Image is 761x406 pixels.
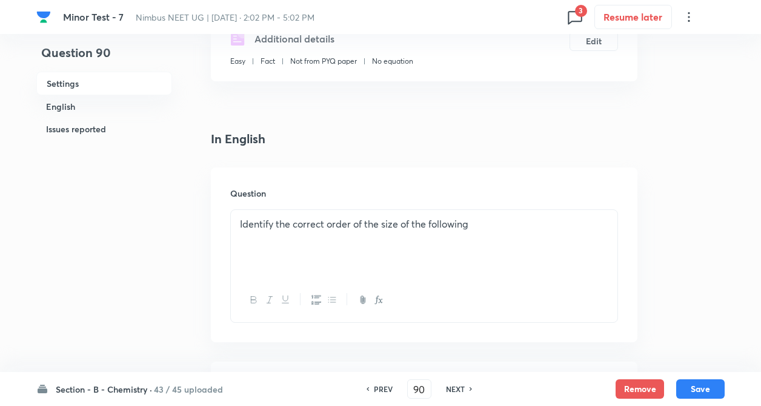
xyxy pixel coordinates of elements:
[261,56,275,67] p: Fact
[374,384,393,394] h6: PREV
[372,56,413,67] p: No equation
[254,32,334,46] h5: Additional details
[240,217,608,231] p: Identify the correct order of the size of the following
[616,379,664,399] button: Remove
[36,44,172,72] h4: Question 90
[575,5,587,17] span: 3
[230,56,245,67] p: Easy
[446,384,465,394] h6: NEXT
[230,187,618,200] h6: Question
[63,10,124,23] span: Minor Test - 7
[230,32,245,46] img: questionDetails.svg
[36,10,53,24] a: Company Logo
[570,32,618,51] button: Edit
[290,56,357,67] p: Not from PYQ paper
[36,72,172,95] h6: Settings
[136,12,314,23] span: Nimbus NEET UG | [DATE] · 2:02 PM - 5:02 PM
[56,383,152,396] h6: Section - B - Chemistry ·
[154,383,223,396] h6: 43 / 45 uploaded
[594,5,672,29] button: Resume later
[36,10,51,24] img: Company Logo
[211,130,637,148] h4: In English
[36,95,172,118] h6: English
[676,379,725,399] button: Save
[36,118,172,140] h6: Issues reported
